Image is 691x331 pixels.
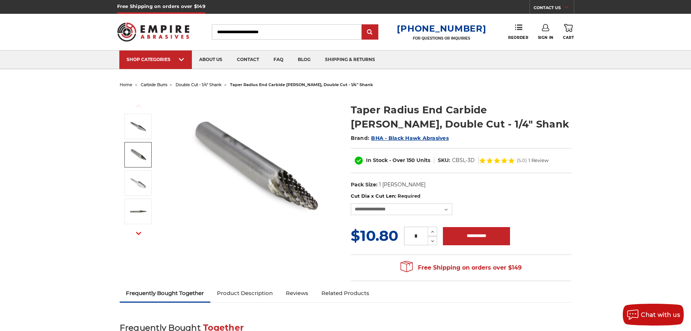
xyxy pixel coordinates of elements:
[438,157,450,164] dt: SKU:
[363,25,377,40] input: Submit
[623,304,684,326] button: Chat with us
[371,135,449,141] a: BHA - Black Hawk Abrasives
[398,193,420,199] small: Required
[366,157,388,164] span: In Stock
[528,158,548,163] span: 1 Review
[130,98,147,114] button: Previous
[452,157,475,164] dd: CBSL-3D
[291,51,318,69] a: blog
[129,117,147,136] img: Taper with radius end carbide bur 1/4" shank
[266,51,291,69] a: faq
[130,226,147,241] button: Next
[416,157,430,164] span: Units
[407,157,415,164] span: 150
[176,82,222,87] a: double cut - 1/4" shank
[129,146,147,164] img: Taper radius end double cut carbide burr - 1/4 inch shank
[117,18,190,46] img: Empire Abrasives
[141,82,167,87] a: carbide burrs
[508,35,528,40] span: Reorder
[389,157,405,164] span: - Over
[538,35,554,40] span: Sign In
[563,24,574,40] a: Cart
[563,35,574,40] span: Cart
[351,193,572,200] label: Cut Dia x Cut Len:
[641,311,680,318] span: Chat with us
[351,227,398,245] span: $10.80
[351,103,572,131] h1: Taper Radius End Carbide [PERSON_NAME], Double Cut - 1/4" Shank
[351,181,378,189] dt: Pack Size:
[400,261,522,275] span: Free Shipping on orders over $149
[397,23,486,34] a: [PHONE_NUMBER]
[517,158,527,163] span: (5.0)
[230,51,266,69] a: contact
[120,285,211,301] a: Frequently Bought Together
[351,135,370,141] span: Brand:
[508,24,528,40] a: Reorder
[127,57,185,62] div: SHOP CATEGORIES
[315,285,376,301] a: Related Products
[379,181,425,189] dd: 1 [PERSON_NAME]
[192,51,230,69] a: about us
[210,285,279,301] a: Product Description
[318,51,382,69] a: shipping & returns
[534,4,574,14] a: CONTACT US
[230,82,373,87] span: taper radius end carbide [PERSON_NAME], double cut - 1/4" shank
[182,95,327,241] img: Taper with radius end carbide bur 1/4" shank
[120,82,132,87] a: home
[279,285,315,301] a: Reviews
[129,202,147,221] img: SL-3 taper radius end shape carbide burr 1/4" shank
[397,36,486,41] p: FOR QUESTIONS OR INQUIRIES
[129,174,147,192] img: SL-4D taper shape carbide burr with 1/4 inch shank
